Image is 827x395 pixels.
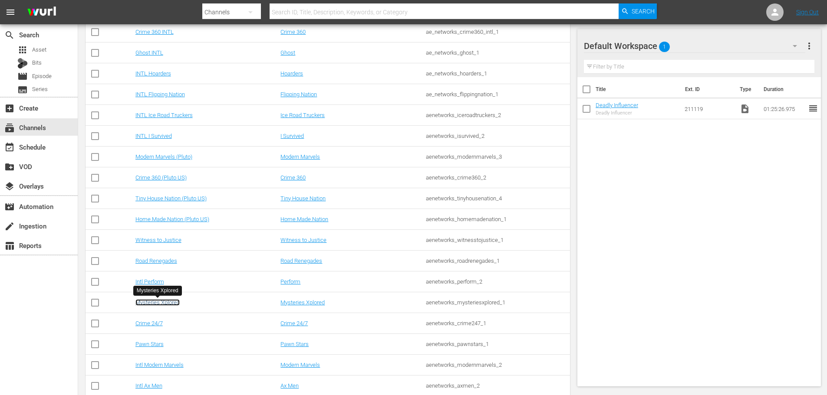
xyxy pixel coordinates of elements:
div: aenetworks_modernmarvels_3 [426,153,569,160]
div: ae_networks_hoarders_1 [426,70,569,77]
a: Sign Out [796,9,819,16]
a: INTL Ice Road Truckers [135,112,193,118]
a: Crime 360 [280,29,306,35]
div: aenetworks_crime360_2 [426,174,569,181]
a: I Survived [280,133,304,139]
a: Ice Road Truckers [280,112,325,118]
a: Ghost [280,49,295,56]
div: ae_networks_flippingnation_1 [426,91,569,98]
div: aenetworks_modernmarvels_2 [426,362,569,368]
a: Witness to Justice [280,237,326,243]
a: Pawn Stars [280,341,309,347]
span: Search [4,30,15,40]
div: aenetworks_homemadenation_1 [426,216,569,222]
a: Crime 24/7 [280,320,308,326]
a: Intl Ax Men [135,382,162,389]
div: aenetworks_witnesstojustice_1 [426,237,569,243]
th: Ext. ID [680,77,735,101]
td: 211119 [681,98,737,119]
th: Title [596,77,680,101]
button: more_vert [804,36,814,56]
button: Search [619,3,657,19]
a: Pawn Stars [135,341,164,347]
div: ae_networks_crime360_intl_1 [426,29,569,35]
a: Modern Marvels [280,362,320,368]
span: VOD [4,162,15,172]
a: Modern Marvels [280,153,320,160]
span: Ingestion [4,221,15,232]
a: Perform [280,278,300,285]
span: Episode [17,71,28,82]
div: ae_networks_ghost_1 [426,49,569,56]
span: Create [4,103,15,114]
a: Road Renegades [280,258,322,264]
a: Hoarders [280,70,303,77]
a: Ghost INTL [135,49,163,56]
div: aenetworks_pawnstars_1 [426,341,569,347]
a: INTL I Survived [135,133,172,139]
div: Bits [17,58,28,69]
span: Search [632,3,655,19]
span: Automation [4,202,15,212]
span: Series [17,85,28,95]
div: Deadly Influencer [596,110,638,116]
a: Crime 360 [280,174,306,181]
span: Bits [32,59,42,67]
a: Modern Marvels (Pluto) [135,153,192,160]
a: Flipping Nation [280,91,317,98]
div: Default Workspace [584,34,805,58]
a: INTL Hoarders [135,70,171,77]
a: INTL Flipping Nation [135,91,185,98]
a: Crime 24/7 [135,320,163,326]
span: 1 [659,38,670,56]
a: Ax Men [280,382,299,389]
a: Tiny House Nation (Pluto US) [135,195,207,202]
th: Type [735,77,758,101]
div: aenetworks_iceroadtruckers_2 [426,112,569,118]
a: Intl Modern Marvels [135,362,184,368]
span: Schedule [4,142,15,153]
a: Crime 360 INTL [135,29,174,35]
a: Home.Made.Nation [280,216,328,222]
span: Episode [32,72,52,81]
th: Duration [758,77,811,101]
td: 01:25:26.975 [760,98,808,119]
div: aenetworks_roadrenegades_1 [426,258,569,264]
a: Mysteries Xplored [135,299,180,306]
span: reorder [808,103,818,114]
span: Channels [4,123,15,133]
a: Intl Perform [135,278,164,285]
span: more_vert [804,41,814,51]
a: Tiny House Nation [280,195,326,202]
img: ans4CAIJ8jUAAAAAAAAAAAAAAAAAAAAAAAAgQb4GAAAAAAAAAAAAAAAAAAAAAAAAJMjXAAAAAAAAAAAAAAAAAAAAAAAAgAT5G... [21,2,63,23]
span: Overlays [4,181,15,192]
span: Video [740,104,750,114]
a: Deadly Influencer [596,102,638,108]
span: Asset [32,46,46,54]
div: aenetworks_tinyhousenation_4 [426,195,569,202]
span: Asset [17,45,28,55]
span: Series [32,85,48,94]
a: Road Renegades [135,258,177,264]
a: Mysteries Xplored [280,299,325,306]
div: aenetworks_crime247_1 [426,320,569,326]
div: aenetworks_mysteriesxplored_1 [426,299,569,306]
div: Mysteries Xplored [137,287,178,294]
a: Home.Made.Nation (Pluto US) [135,216,209,222]
span: menu [5,7,16,17]
div: aenetworks_axmen_2 [426,382,569,389]
div: aenetworks_isurvived_2 [426,133,569,139]
div: aenetworks_perform_2 [426,278,569,285]
a: Witness to Justice [135,237,181,243]
span: Reports [4,241,15,251]
a: Crime 360 (Pluto US) [135,174,187,181]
